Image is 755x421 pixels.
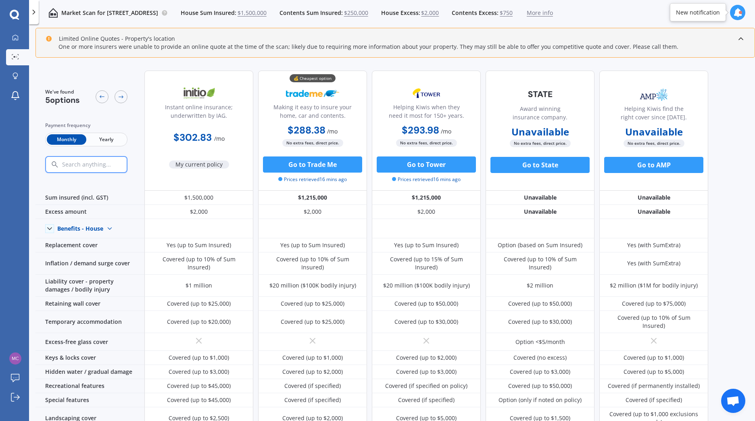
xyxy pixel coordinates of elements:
[394,300,458,308] div: Covered (up to $50,000)
[173,131,212,144] b: $302.83
[278,176,347,183] span: Prices retrieved 16 mins ago
[282,354,343,362] div: Covered (up to $1,000)
[625,128,683,136] b: Unavailable
[486,205,594,219] div: Unavailable
[394,318,458,326] div: Covered (up to $30,000)
[452,9,498,17] span: Contents Excess:
[396,139,457,147] span: No extra fees, direct price.
[281,300,344,308] div: Covered (up to $25,000)
[35,297,144,311] div: Retaining wall cover
[511,128,569,136] b: Unavailable
[441,127,451,135] span: / mo
[167,382,231,390] div: Covered (up to $45,000)
[35,379,144,393] div: Recreational features
[263,156,362,173] button: Go to Trade Me
[9,352,21,365] img: b2a344af3947e089d780560bc23f7e73
[396,354,457,362] div: Covered (up to $2,000)
[181,9,236,17] span: House Sum Insured:
[151,103,246,123] div: Instant online insurance; underwritten by IAG.
[378,255,475,271] div: Covered (up to 15% of Sum Insured)
[288,124,325,136] b: $288.38
[372,205,481,219] div: $2,000
[282,139,343,147] span: No extra fees, direct price.
[599,191,708,205] div: Unavailable
[510,140,571,147] span: No extra fees, direct price.
[169,368,229,376] div: Covered (up to $3,000)
[626,396,682,404] div: Covered (if specified)
[45,121,127,129] div: Payment frequency
[372,191,481,205] div: $1,215,000
[47,134,86,145] span: Monthly
[610,281,698,290] div: $2 million ($1M for bodily injury)
[167,318,231,326] div: Covered (up to $20,000)
[624,368,684,376] div: Covered (up to $5,000)
[486,191,594,205] div: Unavailable
[508,300,572,308] div: Covered (up to $50,000)
[281,318,344,326] div: Covered (up to $25,000)
[513,85,567,104] img: State-text-1.webp
[269,281,356,290] div: $20 million ($100K bodily injury)
[214,135,225,142] span: / mo
[622,300,686,308] div: Covered (up to $75,000)
[167,300,231,308] div: Covered (up to $25,000)
[144,191,253,205] div: $1,500,000
[379,103,474,123] div: Helping Kiwis when they need it most for 150+ years.
[500,9,513,17] span: $750
[144,205,253,219] div: $2,000
[103,222,116,235] img: Benefit content down
[392,176,461,183] span: Prices retrieved 16 mins ago
[279,9,343,17] span: Contents Sum Insured:
[258,191,367,205] div: $1,215,000
[490,157,590,173] button: Go to State
[394,241,459,249] div: Yes (up to Sum Insured)
[167,241,231,249] div: Yes (up to Sum Insured)
[327,127,338,135] span: / mo
[515,338,565,346] div: Option <$5/month
[498,396,582,404] div: Option (only if noted on policy)
[606,104,701,125] div: Helping Kiwis find the right cover since [DATE].
[510,368,570,376] div: Covered (up to $3,000)
[35,351,144,365] div: Keys & locks cover
[385,382,467,390] div: Covered (if specified on policy)
[35,205,144,219] div: Excess amount
[508,318,572,326] div: Covered (up to $30,000)
[238,9,267,17] span: $1,500,000
[57,225,103,232] div: Benefits - House
[35,238,144,252] div: Replacement cover
[508,382,572,390] div: Covered (up to $50,000)
[286,83,339,103] img: Trademe.webp
[35,252,144,275] div: Inflation / demand surge cover
[676,8,720,17] div: New notification
[45,88,80,96] span: We've found
[627,259,680,267] div: Yes (with SumExtra)
[258,205,367,219] div: $2,000
[284,382,341,390] div: Covered (if specified)
[35,365,144,379] div: Hidden water / gradual damage
[45,95,80,105] span: 5 options
[383,281,470,290] div: $20 million ($100K bodily injury)
[721,389,745,413] div: Open chat
[46,43,745,51] div: One or more insurers were unable to provide an online quote at the time of the scan; likely due t...
[624,140,684,147] span: No extra fees, direct price.
[492,255,588,271] div: Covered (up to 10% of Sum Insured)
[61,9,158,17] p: Market Scan for [STREET_ADDRESS]
[527,281,553,290] div: $2 million
[627,85,680,105] img: AMP.webp
[167,396,231,404] div: Covered (up to $45,000)
[608,382,700,390] div: Covered (if permanently installed)
[35,333,144,351] div: Excess-free glass cover
[264,255,361,271] div: Covered (up to 10% of Sum Insured)
[46,35,175,43] div: Limited Online Quotes - Property's location
[86,134,126,145] span: Yearly
[61,161,144,168] input: Search anything...
[35,311,144,333] div: Temporary accommodation
[400,83,453,103] img: Tower.webp
[396,368,457,376] div: Covered (up to $3,000)
[402,124,439,136] b: $293.98
[35,191,144,205] div: Sum insured (incl. GST)
[172,83,225,103] img: Initio.webp
[186,281,212,290] div: $1 million
[284,396,341,404] div: Covered (if specified)
[150,255,247,271] div: Covered (up to 10% of Sum Insured)
[627,241,680,249] div: Yes (with SumExtra)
